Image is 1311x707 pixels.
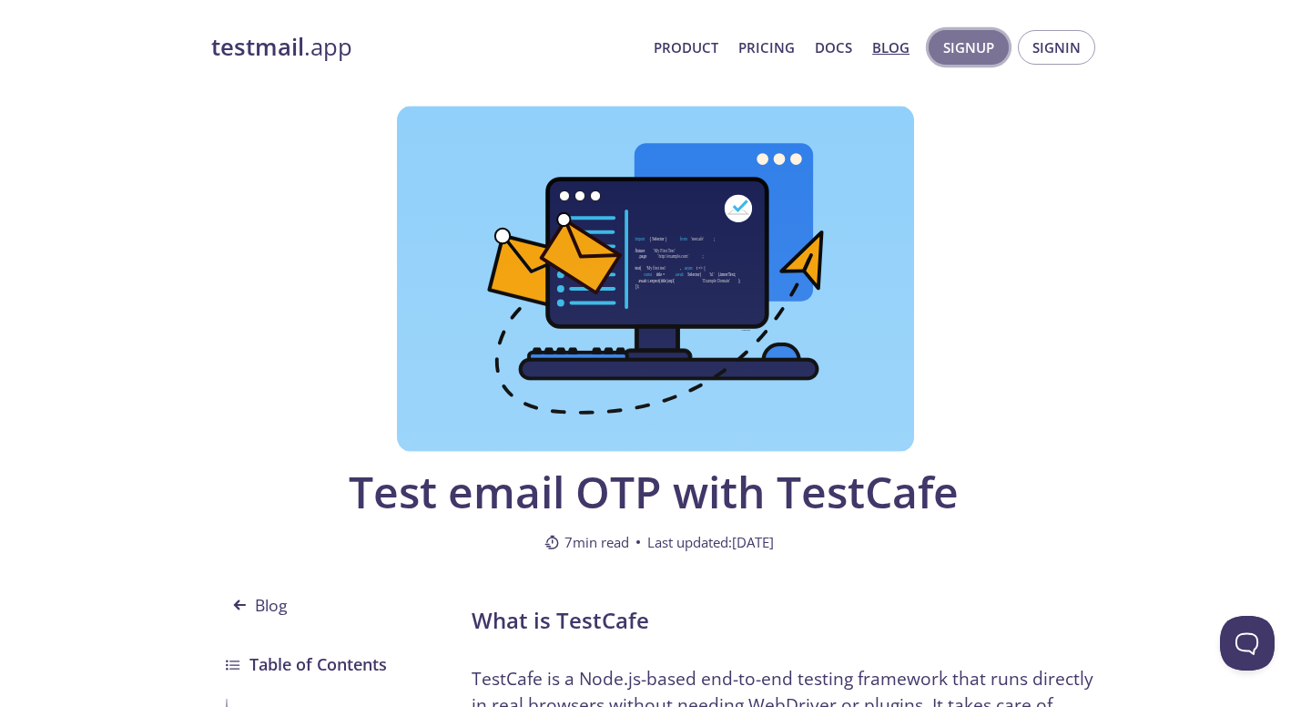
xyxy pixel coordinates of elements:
iframe: Help Scout Beacon - Open [1220,616,1275,671]
a: Blog [226,562,414,630]
h2: What is TestCafe [472,604,1100,637]
a: Docs [815,36,852,59]
span: Test email OTP with TestCafe [342,466,965,517]
a: Blog [872,36,910,59]
button: Signup [929,30,1009,65]
strong: testmail [211,31,304,63]
span: 7 min read [544,531,629,553]
a: testmail.app [211,32,639,63]
button: Signin [1018,30,1095,65]
span: Signin [1032,36,1081,59]
span: Last updated: [DATE] [647,531,774,553]
a: Product [654,36,718,59]
h3: Table of Contents [249,651,387,677]
span: Signup [943,36,994,59]
span: Blog [226,588,299,622]
a: Pricing [738,36,795,59]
